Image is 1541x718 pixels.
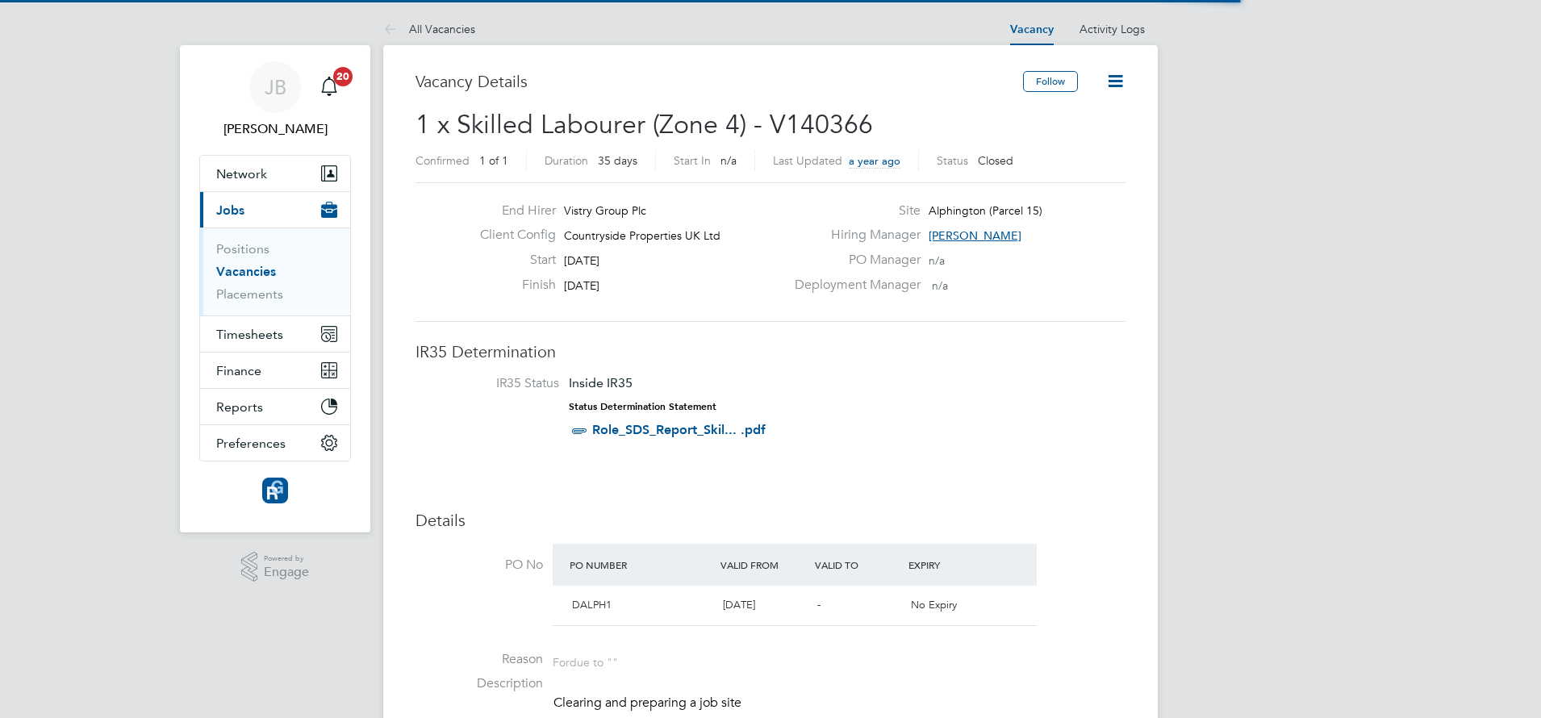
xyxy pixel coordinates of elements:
span: Finance [216,363,261,378]
span: 1 x Skilled Labourer (Zone 4) - V140366 [416,109,873,140]
label: Last Updated [773,153,842,168]
span: No Expiry [911,598,957,612]
span: Network [216,166,267,182]
div: PO Number [566,550,716,579]
a: Go to home page [199,478,351,503]
label: Deployment Manager [785,277,921,294]
span: Powered by [264,552,309,566]
label: Confirmed [416,153,470,168]
label: IR35 Status [432,375,559,392]
a: Activity Logs [1080,22,1145,36]
h3: Details [416,510,1125,531]
button: Reports [200,389,350,424]
button: Finance [200,353,350,388]
a: Powered byEngage [241,552,310,582]
button: Jobs [200,192,350,228]
span: 35 days [598,153,637,168]
button: Preferences [200,425,350,461]
label: Site [785,202,921,219]
div: Valid From [716,550,811,579]
span: [DATE] [564,253,599,268]
a: Vacancies [216,264,276,279]
span: JB [265,77,286,98]
a: Role_SDS_Report_Skil... .pdf [592,422,766,437]
span: Joe Belsten [199,119,351,139]
span: [PERSON_NAME] [929,228,1021,243]
span: Alphington (Parcel 15) [929,203,1042,218]
span: Timesheets [216,327,283,342]
label: Client Config [467,227,556,244]
label: Description [416,675,543,692]
a: 20 [313,61,345,113]
span: Engage [264,566,309,579]
a: All Vacancies [383,22,475,36]
label: Finish [467,277,556,294]
a: JB[PERSON_NAME] [199,61,351,139]
span: [DATE] [564,278,599,293]
button: Network [200,156,350,191]
button: Follow [1023,71,1078,92]
span: Reports [216,399,263,415]
span: 20 [333,67,353,86]
h3: Vacancy Details [416,71,1023,92]
img: resourcinggroup-logo-retina.png [262,478,288,503]
label: Status [937,153,968,168]
span: Preferences [216,436,286,451]
span: - [817,598,821,612]
span: Inside IR35 [569,375,633,390]
span: n/a [929,253,945,268]
label: Hiring Manager [785,227,921,244]
label: PO Manager [785,252,921,269]
label: PO No [416,557,543,574]
h3: IR35 Determination [416,341,1125,362]
a: Placements [216,286,283,302]
span: DALPH1 [572,598,612,612]
span: Countryside Properties UK Ltd [564,228,720,243]
div: For due to "" [553,651,618,670]
span: Closed [978,153,1013,168]
span: n/a [932,278,948,293]
span: Jobs [216,202,244,218]
label: Duration [545,153,588,168]
span: 1 of 1 [479,153,508,168]
a: Positions [216,241,269,257]
strong: Status Determination Statement [569,401,716,412]
a: Vacancy [1010,23,1054,36]
div: Expiry [904,550,999,579]
span: [DATE] [723,598,755,612]
span: a year ago [849,154,900,168]
label: Start In [674,153,711,168]
div: Jobs [200,228,350,315]
span: Vistry Group Plc [564,203,646,218]
label: End Hirer [467,202,556,219]
span: n/a [720,153,737,168]
div: Valid To [811,550,905,579]
label: Start [467,252,556,269]
li: Clearing and preparing a job site [553,695,1125,716]
label: Reason [416,651,543,668]
button: Timesheets [200,316,350,352]
nav: Main navigation [180,45,370,532]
